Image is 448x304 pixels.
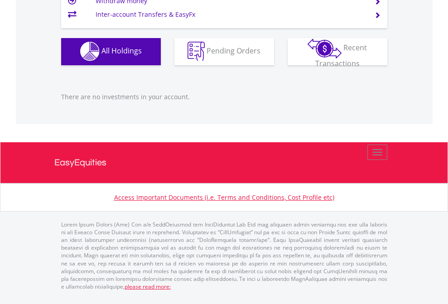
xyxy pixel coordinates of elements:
button: All Holdings [61,38,161,65]
span: All Holdings [101,46,142,56]
p: Lorem Ipsum Dolors (Ame) Con a/e SeddOeiusmod tem InciDiduntut Lab Etd mag aliquaen admin veniamq... [61,221,387,290]
p: There are no investments in your account. [61,92,387,101]
a: please read more: [125,283,171,290]
img: holdings-wht.png [80,42,100,61]
img: pending_instructions-wht.png [188,42,205,61]
span: Recent Transactions [315,43,367,68]
a: EasyEquities [54,142,394,183]
span: Pending Orders [207,46,260,56]
button: Pending Orders [174,38,274,65]
a: Access Important Documents (i.e. Terms and Conditions, Cost Profile etc) [114,193,334,202]
td: Inter-account Transfers & EasyFx [96,8,363,21]
button: Recent Transactions [288,38,387,65]
img: transactions-zar-wht.png [308,39,342,58]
